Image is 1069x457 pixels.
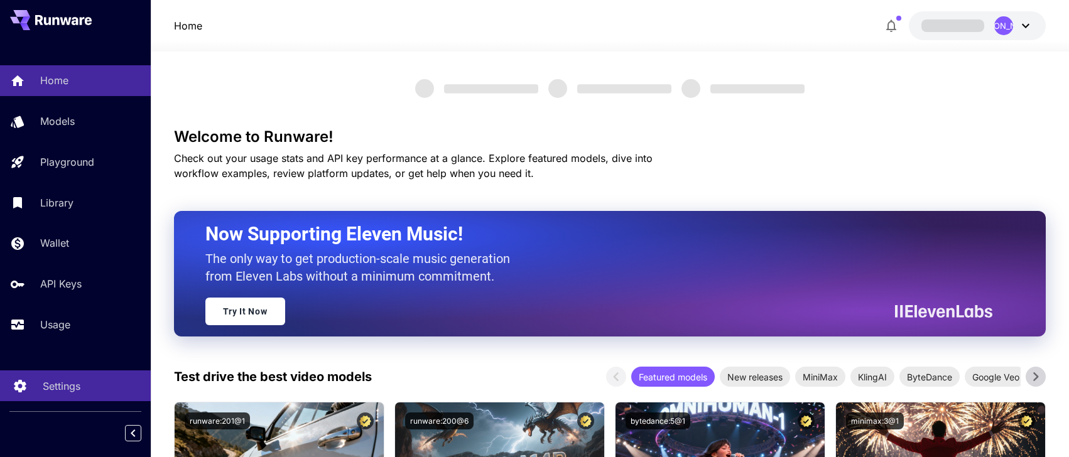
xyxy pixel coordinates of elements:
[909,11,1046,40] button: [PERSON_NAME]
[899,367,960,387] div: ByteDance
[795,367,845,387] div: MiniMax
[174,152,653,180] span: Check out your usage stats and API key performance at a glance. Explore featured models, dive int...
[174,128,1046,146] h3: Welcome to Runware!
[965,367,1027,387] div: Google Veo
[185,412,250,429] button: runware:201@1
[357,412,374,429] button: Certified Model – Vetted for best performance and includes a commercial license.
[798,412,815,429] button: Certified Model – Vetted for best performance and includes a commercial license.
[205,222,984,246] h2: Now Supporting Eleven Music!
[40,317,70,332] p: Usage
[631,367,715,387] div: Featured models
[40,276,82,291] p: API Keys
[577,412,594,429] button: Certified Model – Vetted for best performance and includes a commercial license.
[1018,412,1035,429] button: Certified Model – Vetted for best performance and includes a commercial license.
[40,235,69,250] p: Wallet
[405,412,474,429] button: runware:200@6
[631,370,715,384] span: Featured models
[850,367,894,387] div: KlingAI
[795,370,845,384] span: MiniMax
[205,298,285,325] a: Try It Now
[125,425,141,441] button: Collapse sidebar
[626,412,690,429] button: bytedance:5@1
[720,370,790,384] span: New releases
[205,250,519,285] p: The only way to get production-scale music generation from Eleven Labs without a minimum commitment.
[43,379,80,394] p: Settings
[134,422,151,444] div: Collapse sidebar
[965,370,1027,384] span: Google Veo
[899,370,960,384] span: ByteDance
[174,367,372,386] p: Test drive the best video models
[994,16,1013,35] div: [PERSON_NAME]
[720,367,790,387] div: New releases
[850,370,894,384] span: KlingAI
[846,412,904,429] button: minimax:3@1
